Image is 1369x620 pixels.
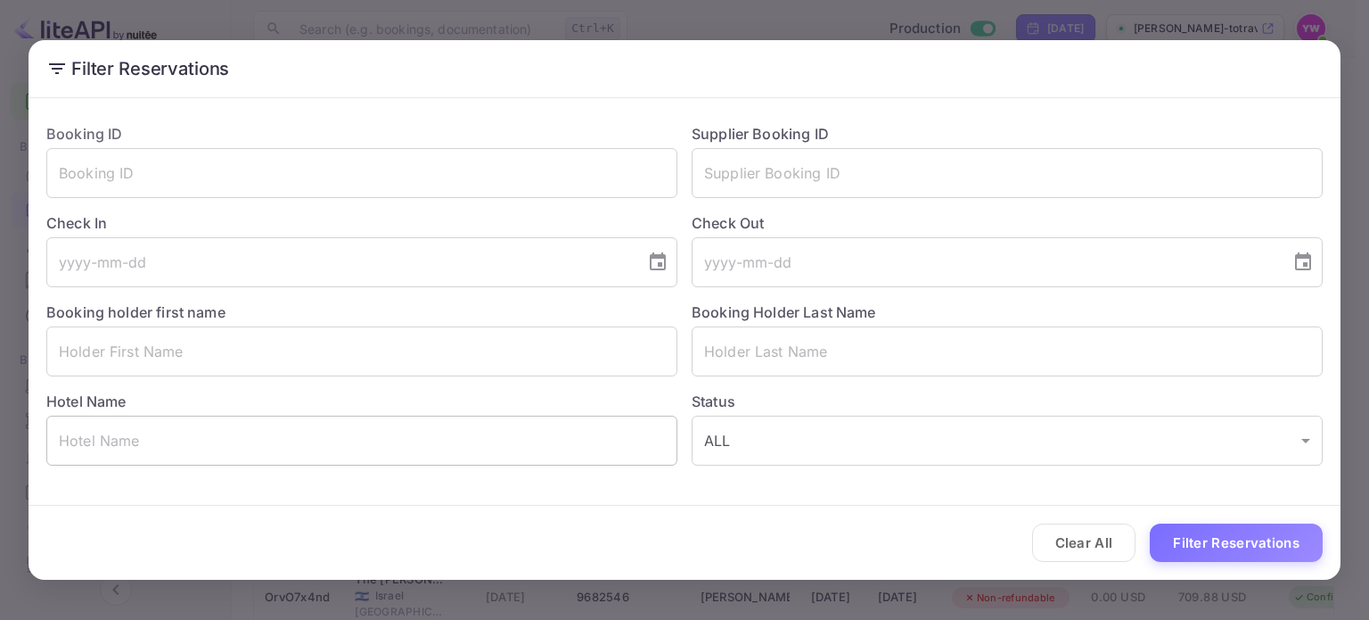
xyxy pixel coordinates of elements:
[29,40,1340,97] h2: Filter Reservations
[46,237,633,287] input: yyyy-mm-dd
[692,237,1278,287] input: yyyy-mm-dd
[692,416,1323,466] div: ALL
[46,125,123,143] label: Booking ID
[692,212,1323,234] label: Check Out
[640,244,676,280] button: Choose date
[692,125,829,143] label: Supplier Booking ID
[46,416,677,466] input: Hotel Name
[1285,244,1321,280] button: Choose date
[692,391,1323,412] label: Status
[1150,524,1323,562] button: Filter Reservations
[692,148,1323,198] input: Supplier Booking ID
[46,212,677,234] label: Check In
[692,303,876,321] label: Booking Holder Last Name
[46,148,677,198] input: Booking ID
[1032,524,1136,562] button: Clear All
[46,303,225,321] label: Booking holder first name
[692,327,1323,376] input: Holder Last Name
[46,393,127,410] label: Hotel Name
[46,327,677,376] input: Holder First Name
